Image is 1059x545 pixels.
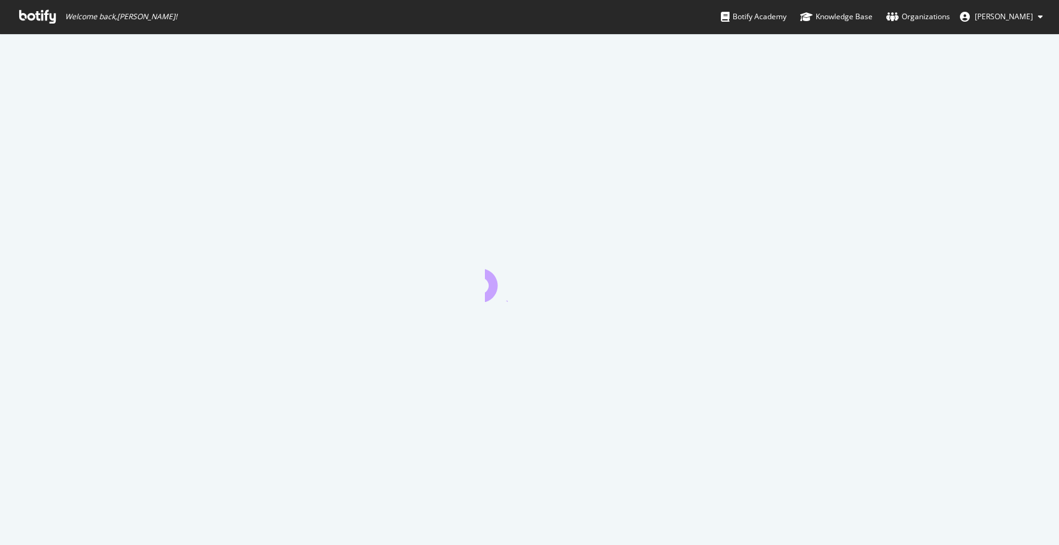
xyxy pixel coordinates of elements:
span: Vincent Flaceliere [975,11,1033,22]
span: Welcome back, [PERSON_NAME] ! [65,12,177,22]
button: [PERSON_NAME] [950,7,1053,27]
div: Knowledge Base [800,11,873,23]
div: Organizations [886,11,950,23]
div: Botify Academy [721,11,787,23]
div: animation [485,257,574,302]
